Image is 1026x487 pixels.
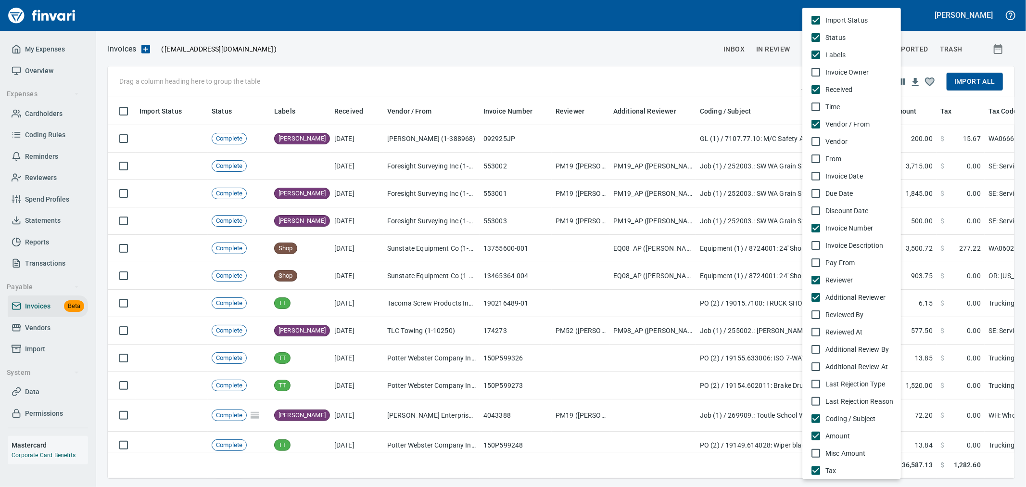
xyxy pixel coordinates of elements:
[802,202,901,219] li: Discount Date
[825,223,893,233] span: Invoice Number
[802,98,901,115] li: Time
[825,431,893,441] span: Amount
[825,119,893,129] span: Vendor / From
[802,341,901,358] li: Additional Review By
[802,462,901,479] li: Tax
[802,219,901,237] li: Invoice Number
[825,189,893,198] span: Due Date
[825,397,893,406] span: Last Rejection Reason
[825,449,893,458] span: Misc Amount
[802,81,901,98] li: Received
[825,154,893,164] span: From
[802,237,901,254] li: Invoice Description
[802,12,901,29] li: Import Status
[825,466,893,475] span: Tax
[802,271,901,289] li: Reviewer
[825,310,893,320] span: Reviewed By
[825,85,893,94] span: Received
[825,137,893,146] span: Vendor
[825,67,893,77] span: Invoice Owner
[825,50,893,60] span: Labels
[825,15,893,25] span: Import Status
[825,33,893,42] span: Status
[802,115,901,133] li: Vendor / From
[825,102,893,112] span: Time
[825,327,893,337] span: Reviewed At
[825,258,893,268] span: Pay From
[825,206,893,216] span: Discount Date
[802,445,901,462] li: Misc Amount
[802,306,901,323] li: Reviewed By
[802,29,901,46] li: Status
[825,241,893,250] span: Invoice Description
[802,289,901,306] li: Additional Reviewer
[802,46,901,64] li: Labels
[825,171,893,181] span: Invoice Date
[802,410,901,427] li: Coding / Subject
[802,375,901,393] li: Last Rejection Type
[802,133,901,150] li: Vendor
[825,275,893,285] span: Reviewer
[825,293,893,302] span: Additional Reviewer
[802,254,901,271] li: Pay From
[802,167,901,185] li: Invoice Date
[825,362,893,372] span: Additional Review At
[802,358,901,375] li: Additional Review At
[825,414,893,423] span: Coding / Subject
[802,393,901,410] li: Last Rejection Reason
[802,185,901,202] li: Due Date
[802,150,901,167] li: From
[825,345,893,354] span: Additional Review By
[802,323,901,341] li: Reviewed At
[802,427,901,445] li: Amount
[825,379,893,389] span: Last Rejection Type
[802,64,901,81] li: Invoice Owner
